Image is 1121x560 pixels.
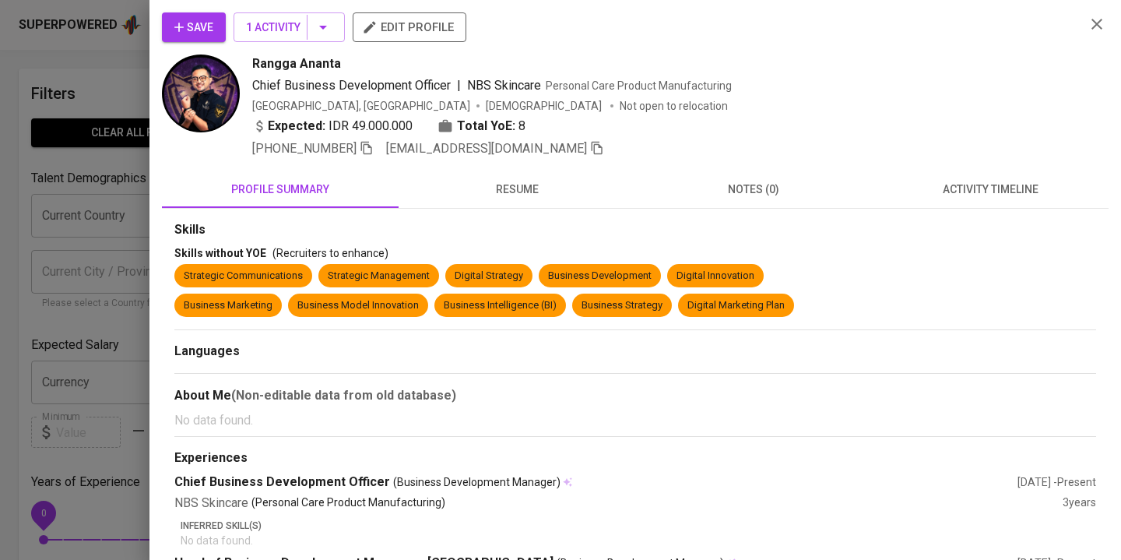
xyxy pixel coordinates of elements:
[174,386,1096,405] div: About Me
[252,55,341,73] span: Rangga Ananta
[252,78,451,93] span: Chief Business Development Officer
[328,269,430,284] div: Strategic Management
[467,78,541,93] span: NBS Skincare
[365,17,454,37] span: edit profile
[676,269,754,284] div: Digital Innovation
[246,18,332,37] span: 1 Activity
[174,247,266,259] span: Skills without YOE
[252,117,413,136] div: IDR 49.000.000
[353,20,466,33] a: edit profile
[582,298,662,313] div: Business Strategy
[174,18,213,37] span: Save
[353,12,466,42] button: edit profile
[252,141,357,156] span: [PHONE_NUMBER]
[181,533,1096,548] p: No data found.
[408,180,626,199] span: resume
[457,76,461,95] span: |
[252,98,470,114] div: [GEOGRAPHIC_DATA], [GEOGRAPHIC_DATA]
[297,298,419,313] div: Business Model Innovation
[174,221,1096,239] div: Skills
[620,98,728,114] p: Not open to relocation
[486,98,604,114] span: [DEMOGRAPHIC_DATA]
[881,180,1099,199] span: activity timeline
[272,247,388,259] span: (Recruiters to enhance)
[518,117,525,136] span: 8
[174,474,1017,491] div: Chief Business Development Officer
[162,12,226,42] button: Save
[162,55,240,132] img: 658bc556dbc9262da1cf40438d7a7e4c.jpg
[231,388,456,403] b: (Non-editable data from old database)
[234,12,345,42] button: 1 Activity
[1017,474,1096,490] div: [DATE] - Present
[645,180,863,199] span: notes (0)
[386,141,587,156] span: [EMAIL_ADDRESS][DOMAIN_NAME]
[548,269,652,284] div: Business Development
[457,117,515,136] b: Total YoE:
[174,449,1096,467] div: Experiences
[251,495,445,512] p: (Personal Care Product Manufacturing)
[268,117,325,136] b: Expected:
[1063,495,1096,512] div: 3 years
[174,495,1063,512] div: NBS Skincare
[184,298,272,313] div: Business Marketing
[444,298,557,313] div: Business Intelligence (BI)
[171,180,389,199] span: profile summary
[181,519,1096,533] p: Inferred Skill(s)
[455,269,523,284] div: Digital Strategy
[393,474,560,490] span: (Business Development Manager)
[687,298,785,313] div: Digital Marketing Plan
[184,269,303,284] div: Strategic Communications
[174,343,1096,361] div: Languages
[546,79,732,92] span: Personal Care Product Manufacturing
[174,411,1096,430] p: No data found.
